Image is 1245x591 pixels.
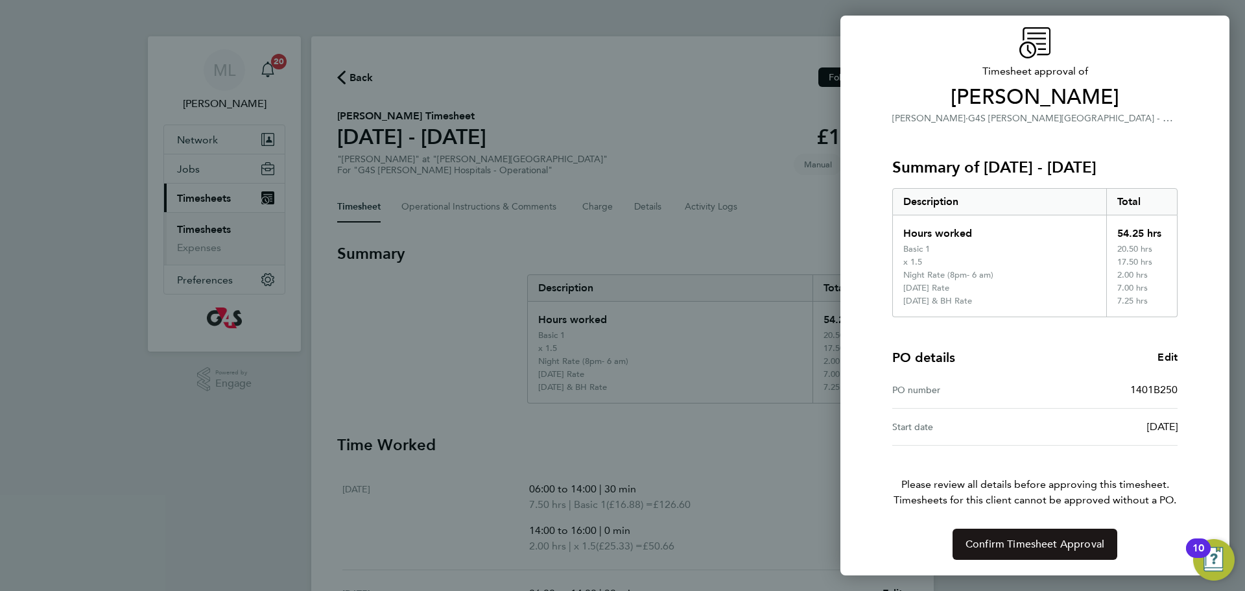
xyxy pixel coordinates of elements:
[1106,257,1178,270] div: 17.50 hrs
[877,446,1193,508] p: Please review all details before approving this timesheet.
[953,529,1117,560] button: Confirm Timesheet Approval
[1192,548,1204,565] div: 10
[1106,283,1178,296] div: 7.00 hrs
[892,113,966,124] span: [PERSON_NAME]
[1130,383,1178,396] span: 1401B250
[1157,350,1178,365] a: Edit
[892,157,1178,178] h3: Summary of [DATE] - [DATE]
[892,348,955,367] h4: PO details
[903,257,922,267] div: x 1.5
[1157,351,1178,363] span: Edit
[1193,539,1235,581] button: Open Resource Center, 10 new notifications
[893,189,1106,215] div: Description
[892,188,1178,317] div: Summary of 18 - 24 Aug 2025
[903,283,949,293] div: [DATE] Rate
[1106,244,1178,257] div: 20.50 hrs
[1106,189,1178,215] div: Total
[892,84,1178,110] span: [PERSON_NAME]
[893,215,1106,244] div: Hours worked
[903,244,930,254] div: Basic 1
[968,112,1211,124] span: G4S [PERSON_NAME][GEOGRAPHIC_DATA] - Operational
[966,113,968,124] span: ·
[966,538,1104,551] span: Confirm Timesheet Approval
[903,296,972,306] div: [DATE] & BH Rate
[892,64,1178,79] span: Timesheet approval of
[1035,419,1178,435] div: [DATE]
[1106,296,1178,317] div: 7.25 hrs
[892,382,1035,398] div: PO number
[1106,215,1178,244] div: 54.25 hrs
[892,419,1035,435] div: Start date
[1106,270,1178,283] div: 2.00 hrs
[903,270,993,280] div: Night Rate (8pm- 6 am)
[877,492,1193,508] span: Timesheets for this client cannot be approved without a PO.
